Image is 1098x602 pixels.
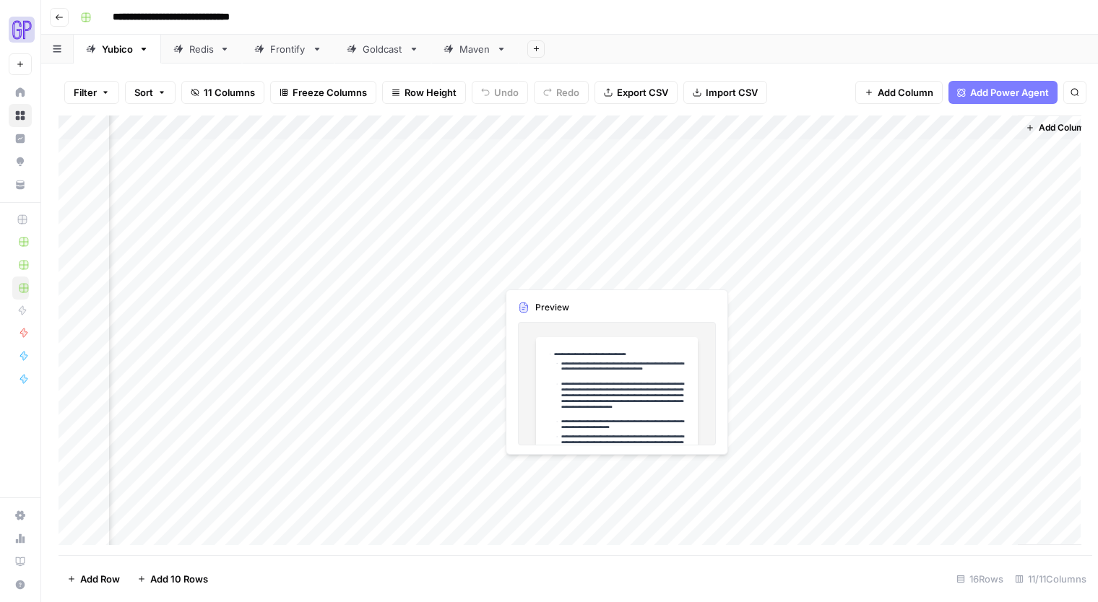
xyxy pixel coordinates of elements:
[161,35,242,64] a: Redis
[59,567,129,590] button: Add Row
[80,572,120,586] span: Add Row
[125,81,176,104] button: Sort
[150,572,208,586] span: Add 10 Rows
[363,42,403,56] div: Goldcast
[534,81,589,104] button: Redo
[405,85,457,100] span: Row Height
[9,104,32,127] a: Browse
[134,85,153,100] span: Sort
[472,81,528,104] button: Undo
[293,85,367,100] span: Freeze Columns
[9,150,32,173] a: Opportunities
[9,127,32,150] a: Insights
[9,17,35,43] img: Growth Plays Logo
[64,81,119,104] button: Filter
[242,35,334,64] a: Frontify
[204,85,255,100] span: 11 Columns
[9,173,32,196] a: Your Data
[270,81,376,104] button: Freeze Columns
[74,85,97,100] span: Filter
[382,81,466,104] button: Row Height
[459,42,490,56] div: Maven
[431,35,519,64] a: Maven
[9,527,32,550] a: Usage
[102,42,133,56] div: Yubico
[181,81,264,104] button: 11 Columns
[9,504,32,527] a: Settings
[9,12,32,48] button: Workspace: Growth Plays
[494,85,519,100] span: Undo
[189,42,214,56] div: Redis
[334,35,431,64] a: Goldcast
[9,550,32,573] a: Learning Hub
[270,42,306,56] div: Frontify
[129,567,217,590] button: Add 10 Rows
[9,81,32,104] a: Home
[74,35,161,64] a: Yubico
[9,573,32,596] button: Help + Support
